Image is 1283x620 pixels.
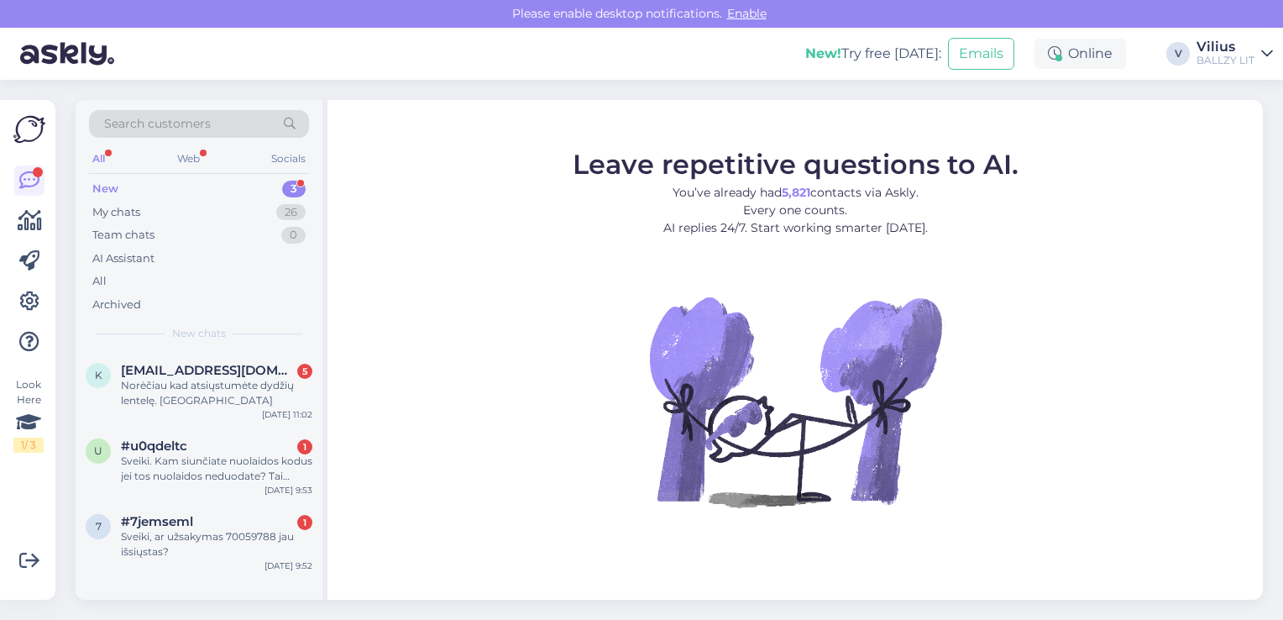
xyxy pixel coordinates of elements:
[92,250,154,267] div: AI Assistant
[121,514,193,529] span: #7jemseml
[805,45,841,61] b: New!
[1197,54,1254,67] div: BALLZY LIT
[948,38,1014,70] button: Emails
[13,377,44,453] div: Look Here
[573,147,1019,180] span: Leave repetitive questions to AI.
[96,520,102,533] span: 7
[95,369,102,381] span: k
[268,148,309,170] div: Socials
[13,438,44,453] div: 1 / 3
[92,227,154,244] div: Team chats
[1197,40,1273,67] a: ViliusBALLZY LIT
[276,204,306,221] div: 26
[805,44,941,64] div: Try free [DATE]:
[92,181,118,197] div: New
[92,273,107,290] div: All
[174,148,203,170] div: Web
[573,183,1019,236] p: You’ve already had contacts via Askly. Every one counts. AI replies 24/7. Start working smarter [...
[172,326,226,341] span: New chats
[297,439,312,454] div: 1
[121,529,312,560] div: Sveiki, ar užsakymas 70059788 jau išsiųstas?
[104,115,211,133] span: Search customers
[264,560,312,572] div: [DATE] 9:52
[1197,40,1254,54] div: Vilius
[782,184,810,199] b: 5,821
[92,204,140,221] div: My chats
[13,113,45,145] img: Askly Logo
[264,484,312,497] div: [DATE] 9:53
[94,444,102,457] span: u
[121,363,296,378] span: kvsonata@yahoo.com
[297,364,312,379] div: 5
[722,6,772,21] span: Enable
[92,297,141,313] div: Archived
[1034,39,1126,69] div: Online
[1166,42,1190,66] div: V
[121,378,312,408] div: Norėčiau kad atsiųstumėte dydžių lentelę. [GEOGRAPHIC_DATA]
[281,227,306,244] div: 0
[262,408,312,421] div: [DATE] 11:02
[297,515,312,530] div: 1
[121,454,312,484] div: Sveiki. Kam siunčiate nuolaidos kodus jei tos nuolaidos neduodate? Tai iškart tada rašykite, kad ...
[644,250,946,552] img: No Chat active
[89,148,108,170] div: All
[282,181,306,197] div: 3
[121,439,187,454] span: #u0qdeltc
